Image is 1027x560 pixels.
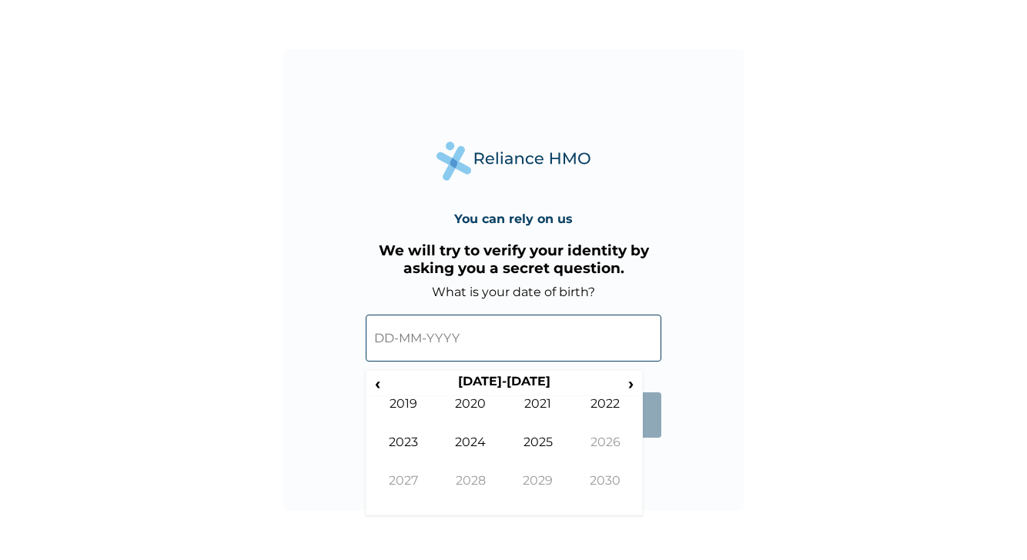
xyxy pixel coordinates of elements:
[437,435,505,473] td: 2024
[366,315,661,362] input: DD-MM-YYYY
[370,374,386,393] span: ‹
[370,435,437,473] td: 2023
[572,435,640,473] td: 2026
[437,473,505,512] td: 2028
[386,374,622,395] th: [DATE]-[DATE]
[370,396,437,435] td: 2019
[437,142,590,181] img: Reliance Health's Logo
[572,473,640,512] td: 2030
[504,473,572,512] td: 2029
[572,396,640,435] td: 2022
[366,242,661,277] h3: We will try to verify your identity by asking you a secret question.
[623,374,640,393] span: ›
[504,396,572,435] td: 2021
[454,212,573,226] h4: You can rely on us
[432,285,595,299] label: What is your date of birth?
[437,396,505,435] td: 2020
[370,473,437,512] td: 2027
[504,435,572,473] td: 2025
